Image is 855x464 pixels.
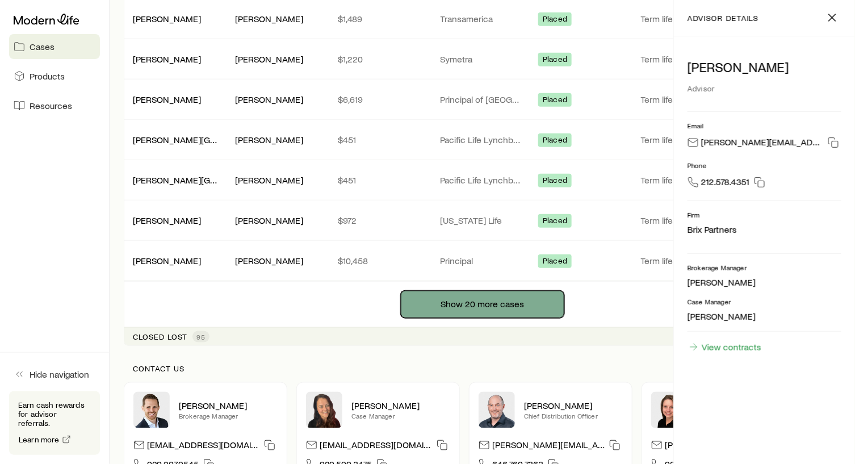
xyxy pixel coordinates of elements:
[338,215,422,226] p: $972
[133,215,201,227] div: [PERSON_NAME]
[133,94,201,106] div: [PERSON_NAME]
[688,59,841,75] p: [PERSON_NAME]
[133,53,201,64] a: [PERSON_NAME]
[30,369,89,380] span: Hide navigation
[441,13,525,24] p: Transamerica
[441,255,525,266] p: Principal
[236,215,304,227] div: [PERSON_NAME]
[441,94,525,105] p: Principal of [GEOGRAPHIC_DATA]
[338,13,422,24] p: $1,489
[133,215,201,225] a: [PERSON_NAME]
[641,13,735,24] p: Term life
[441,174,525,186] p: Pacific Life Lynchburg
[133,174,217,186] div: [PERSON_NAME][GEOGRAPHIC_DATA]
[9,34,100,59] a: Cases
[133,255,201,266] a: [PERSON_NAME]
[133,94,201,104] a: [PERSON_NAME]
[543,135,567,147] span: Placed
[441,53,525,65] p: Symetra
[543,14,567,26] span: Placed
[701,136,823,152] p: [PERSON_NAME][EMAIL_ADDRESS][DOMAIN_NAME]
[441,134,525,145] p: Pacific Life Lynchburg
[524,400,623,411] p: [PERSON_NAME]
[688,161,841,170] p: Phone
[133,332,188,341] p: Closed lost
[30,70,65,82] span: Products
[688,121,841,130] p: Email
[338,255,422,266] p: $10,458
[651,392,688,428] img: Ellen Wall
[641,215,735,226] p: Term life
[492,439,605,454] p: [PERSON_NAME][EMAIL_ADDRESS][DOMAIN_NAME]
[688,210,841,219] p: Firm
[543,55,567,66] span: Placed
[236,255,304,267] div: [PERSON_NAME]
[197,332,205,341] span: 95
[543,216,567,228] span: Placed
[236,94,304,106] div: [PERSON_NAME]
[133,134,286,145] a: [PERSON_NAME][GEOGRAPHIC_DATA]
[338,94,422,105] p: $6,619
[133,174,286,185] a: [PERSON_NAME][GEOGRAPHIC_DATA]
[543,175,567,187] span: Placed
[30,100,72,111] span: Resources
[688,297,841,306] p: Case Manager
[641,255,735,266] p: Term life
[236,134,304,146] div: [PERSON_NAME]
[30,41,55,52] span: Cases
[179,411,278,420] p: Brokerage Manager
[351,400,450,411] p: [PERSON_NAME]
[133,255,201,267] div: [PERSON_NAME]
[236,174,304,186] div: [PERSON_NAME]
[320,439,432,454] p: [EMAIL_ADDRESS][DOMAIN_NAME]
[133,13,201,24] a: [PERSON_NAME]
[543,256,567,268] span: Placed
[133,134,217,146] div: [PERSON_NAME][GEOGRAPHIC_DATA]
[401,291,564,318] button: Show 20 more cases
[688,14,758,23] p: advisor details
[9,64,100,89] a: Products
[338,174,422,186] p: $451
[19,436,60,444] span: Learn more
[688,80,841,98] div: Advisor
[641,94,735,105] p: Term life
[688,311,841,322] p: [PERSON_NAME]
[236,13,304,25] div: [PERSON_NAME]
[133,13,201,25] div: [PERSON_NAME]
[641,174,735,186] p: Term life
[688,277,841,288] p: [PERSON_NAME]
[688,341,762,353] a: View contracts
[641,53,735,65] p: Term life
[688,224,841,235] p: Brix Partners
[641,134,735,145] p: Term life
[338,53,422,65] p: $1,220
[479,392,515,428] img: Dan Pierson
[133,364,832,373] p: Contact us
[147,439,259,454] p: [EMAIL_ADDRESS][DOMAIN_NAME]
[179,400,278,411] p: [PERSON_NAME]
[133,53,201,65] div: [PERSON_NAME]
[9,362,100,387] button: Hide navigation
[306,392,342,428] img: Abby McGuigan
[665,439,777,454] p: [PERSON_NAME][EMAIL_ADDRESS][DOMAIN_NAME]
[18,400,91,428] p: Earn cash rewards for advisor referrals.
[351,411,450,420] p: Case Manager
[441,215,525,226] p: [US_STATE] Life
[9,391,100,455] div: Earn cash rewards for advisor referrals.Learn more
[543,95,567,107] span: Placed
[9,93,100,118] a: Resources
[236,53,304,65] div: [PERSON_NAME]
[688,263,841,272] p: Brokerage Manager
[338,134,422,145] p: $451
[524,411,623,420] p: Chief Distribution Officer
[701,176,749,191] span: 212.578.4351
[133,392,170,428] img: Nick Weiler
